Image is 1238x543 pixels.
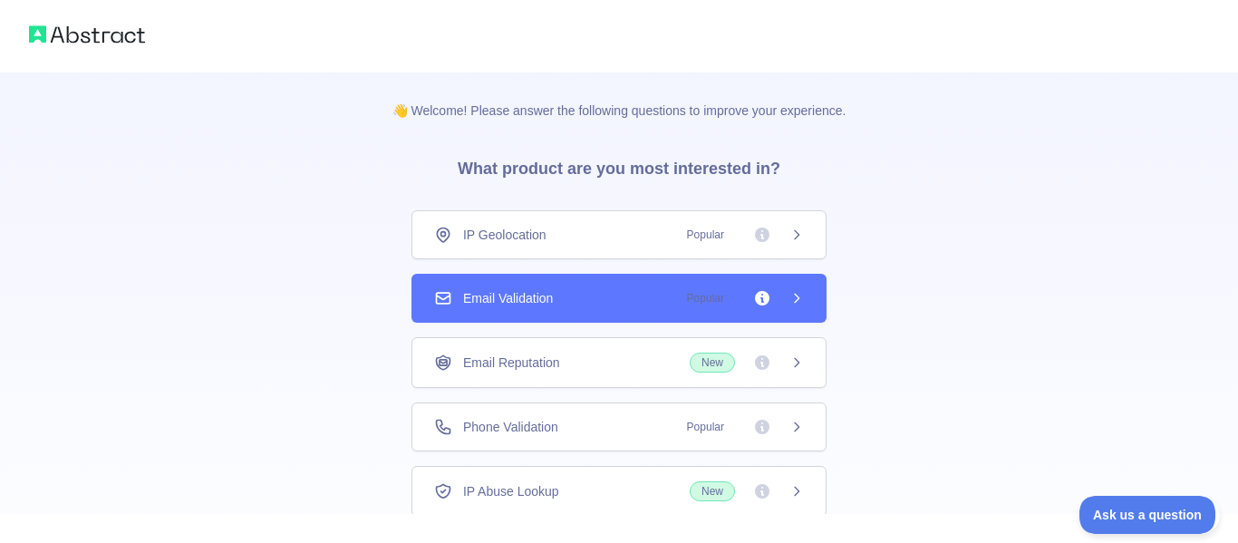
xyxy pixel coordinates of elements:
[676,289,735,307] span: Popular
[463,289,553,307] span: Email Validation
[690,353,735,373] span: New
[1079,496,1220,534] iframe: Toggle Customer Support
[363,73,875,120] p: 👋 Welcome! Please answer the following questions to improve your experience.
[463,354,560,372] span: Email Reputation
[676,418,735,436] span: Popular
[463,482,559,500] span: IP Abuse Lookup
[463,418,558,436] span: Phone Validation
[690,481,735,501] span: New
[29,22,145,47] img: Abstract logo
[463,226,546,244] span: IP Geolocation
[429,120,809,210] h3: What product are you most interested in?
[676,226,735,244] span: Popular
